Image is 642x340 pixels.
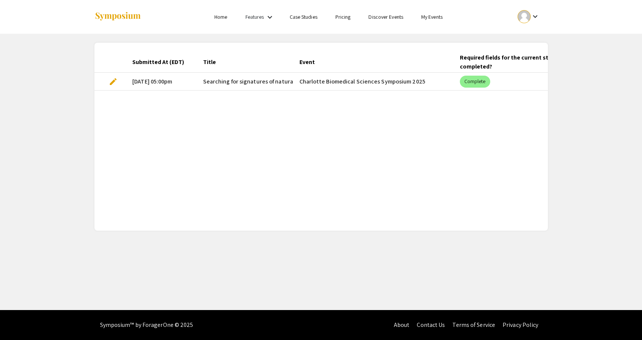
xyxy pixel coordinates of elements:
[368,13,403,20] a: Discover Events
[132,58,184,67] div: Submitted At (EDT)
[299,58,315,67] div: Event
[245,13,264,20] a: Features
[394,321,410,329] a: About
[132,58,191,67] div: Submitted At (EDT)
[94,12,141,22] img: Symposium by ForagerOne
[421,13,443,20] a: My Events
[452,321,495,329] a: Terms of Service
[265,13,274,22] mat-icon: Expand Features list
[531,12,540,21] mat-icon: Expand account dropdown
[126,73,197,91] mat-cell: [DATE] 05:00pm
[203,77,444,86] span: Searching for signatures of natural selection within the regions encoding NK cell receptors
[460,53,608,71] div: Required fields for the current stage completed?
[503,321,538,329] a: Privacy Policy
[203,58,223,67] div: Title
[417,321,445,329] a: Contact Us
[100,310,193,340] div: Symposium™ by ForagerOne © 2025
[203,58,216,67] div: Title
[6,306,32,334] iframe: Chat
[335,13,351,20] a: Pricing
[460,76,490,88] mat-chip: Complete
[460,53,602,71] div: Required fields for the current stage completed?
[299,58,322,67] div: Event
[214,13,227,20] a: Home
[293,73,454,91] mat-cell: Charlotte Biomedical Sciences Symposium 2025
[109,77,118,86] span: edit
[510,8,548,25] button: Expand account dropdown
[290,13,317,20] a: Case Studies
